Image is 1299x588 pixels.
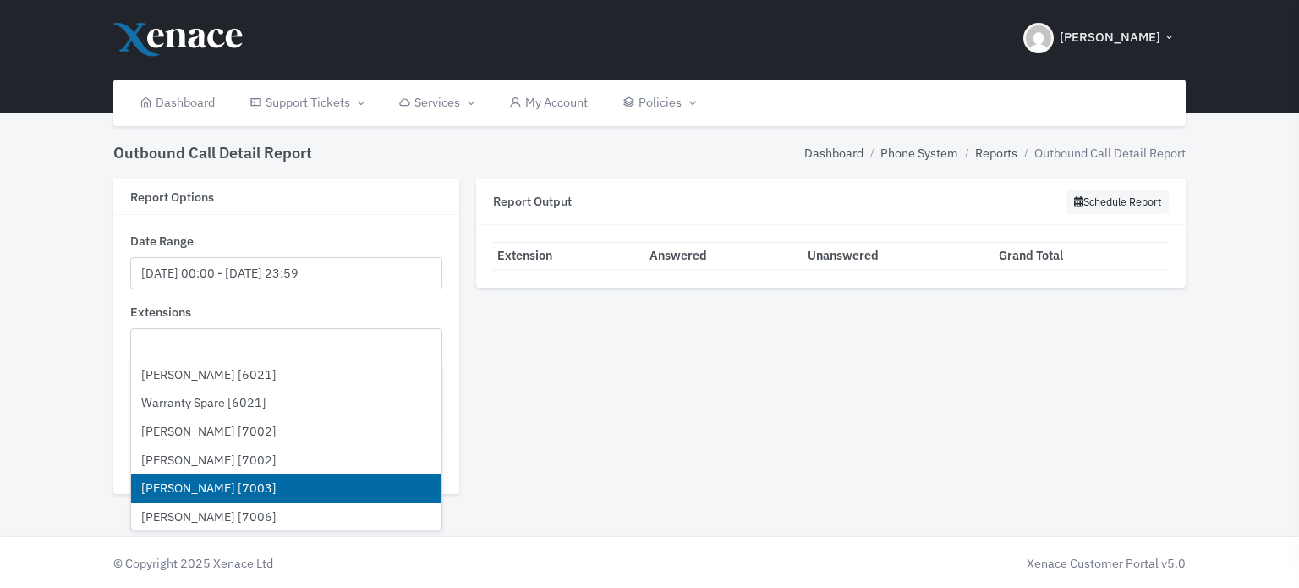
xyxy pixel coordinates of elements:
[1013,8,1186,68] button: [PERSON_NAME]
[131,446,442,475] li: [PERSON_NAME] [7002]
[131,503,442,531] li: [PERSON_NAME] [7006]
[131,474,442,503] li: [PERSON_NAME] [7003]
[105,554,649,573] div: © Copyright 2025 Xenace Ltd
[130,232,194,250] label: Date Range
[995,242,1169,270] th: Grand Total
[131,360,442,389] li: [PERSON_NAME] [6021]
[122,80,233,126] a: Dashboard
[880,144,958,162] a: Phone System
[232,80,381,126] a: Support Tickets
[645,242,803,270] th: Answered
[113,144,312,162] h4: Outbound Call Detail Report
[804,144,863,162] a: Dashboard
[130,303,191,321] label: Extensions
[975,144,1017,162] a: Reports
[803,242,995,270] th: Unanswered
[493,242,645,270] th: Extension
[1023,23,1054,53] img: Header Avatar
[493,194,572,208] h6: Report Output
[381,80,491,126] a: Services
[1060,28,1160,47] span: [PERSON_NAME]
[658,554,1186,573] div: Xenace Customer Portal v5.0
[130,190,443,204] h6: Report Options
[606,80,713,126] a: Policies
[1066,190,1169,214] button: Schedule Report
[1017,144,1186,162] li: Outbound Call Detail Report
[491,80,606,126] a: My Account
[131,417,442,446] li: [PERSON_NAME] [7002]
[131,388,442,417] li: Warranty Spare [6021]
